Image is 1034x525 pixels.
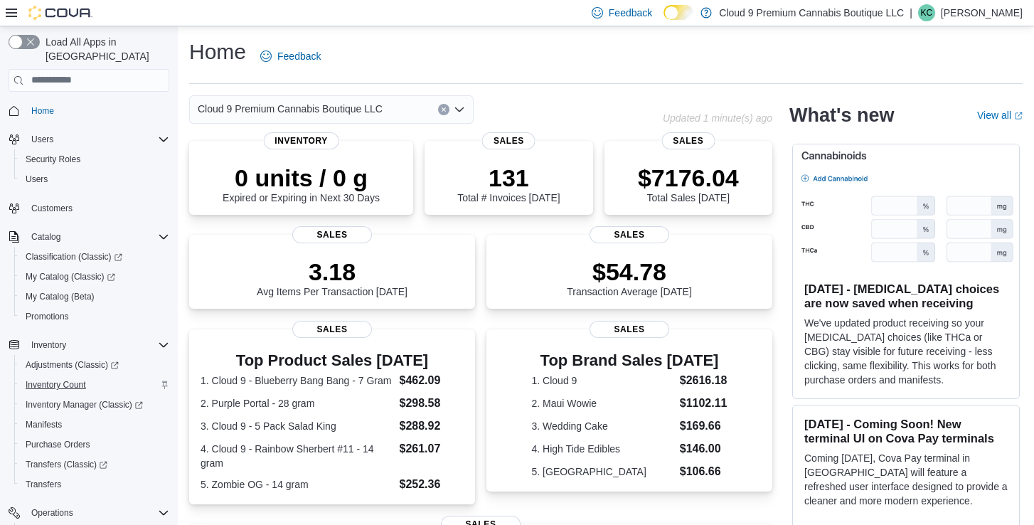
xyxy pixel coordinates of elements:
[680,395,727,412] dd: $1102.11
[14,375,175,395] button: Inventory Count
[201,442,394,470] dt: 4. Cloud 9 - Rainbow Sherbert #11 - 14 gram
[400,440,464,457] dd: $261.07
[257,258,407,297] div: Avg Items Per Transaction [DATE]
[40,35,169,63] span: Load All Apps in [GEOGRAPHIC_DATA]
[26,228,169,245] span: Catalog
[454,104,465,115] button: Open list of options
[26,291,95,302] span: My Catalog (Beta)
[26,504,169,521] span: Operations
[680,418,727,435] dd: $169.66
[201,352,464,369] h3: Top Product Sales [DATE]
[20,396,149,413] a: Inventory Manager (Classic)
[26,131,169,148] span: Users
[20,416,68,433] a: Manifests
[532,396,674,410] dt: 2. Maui Wowie
[31,507,73,519] span: Operations
[532,465,674,479] dt: 5. [GEOGRAPHIC_DATA]
[1014,112,1023,120] svg: External link
[918,4,935,21] div: Kaziah Cyr
[26,479,61,490] span: Transfers
[921,4,933,21] span: KC
[3,503,175,523] button: Operations
[31,231,60,243] span: Catalog
[201,373,394,388] dt: 1. Cloud 9 - Blueberry Bang Bang - 7 Gram
[20,308,75,325] a: Promotions
[977,110,1023,121] a: View allExternal link
[482,132,535,149] span: Sales
[201,396,394,410] dt: 2. Purple Portal - 28 gram
[26,174,48,185] span: Users
[3,335,175,355] button: Inventory
[26,251,122,262] span: Classification (Classic)
[14,149,175,169] button: Security Roles
[201,419,394,433] dt: 3. Cloud 9 - 5 Pack Salad King
[590,226,669,243] span: Sales
[20,376,169,393] span: Inventory Count
[26,131,59,148] button: Users
[14,395,175,415] a: Inventory Manager (Classic)
[223,164,380,203] div: Expired or Expiring in Next 30 Days
[20,456,113,473] a: Transfers (Classic)
[26,311,69,322] span: Promotions
[20,248,128,265] a: Classification (Classic)
[14,455,175,474] a: Transfers (Classic)
[3,198,175,218] button: Customers
[263,132,339,149] span: Inventory
[26,399,143,410] span: Inventory Manager (Classic)
[532,352,727,369] h3: Top Brand Sales [DATE]
[26,154,80,165] span: Security Roles
[789,104,894,127] h2: What's new
[31,339,66,351] span: Inventory
[26,336,169,354] span: Inventory
[400,395,464,412] dd: $298.58
[941,4,1023,21] p: [PERSON_NAME]
[20,476,67,493] a: Transfers
[223,164,380,192] p: 0 units / 0 g
[14,435,175,455] button: Purchase Orders
[277,49,321,63] span: Feedback
[590,321,669,338] span: Sales
[14,247,175,267] a: Classification (Classic)
[20,416,169,433] span: Manifests
[20,456,169,473] span: Transfers (Classic)
[20,171,53,188] a: Users
[680,463,727,480] dd: $106.66
[26,200,78,217] a: Customers
[20,268,169,285] span: My Catalog (Classic)
[198,100,383,117] span: Cloud 9 Premium Cannabis Boutique LLC
[257,258,407,286] p: 3.18
[20,356,169,373] span: Adjustments (Classic)
[20,436,169,453] span: Purchase Orders
[14,267,175,287] a: My Catalog (Classic)
[457,164,560,203] div: Total # Invoices [DATE]
[14,415,175,435] button: Manifests
[400,372,464,389] dd: $462.09
[26,102,60,120] a: Home
[20,476,169,493] span: Transfers
[400,476,464,493] dd: $252.36
[20,248,169,265] span: Classification (Classic)
[804,316,1008,387] p: We've updated product receiving so your [MEDICAL_DATA] choices (like THCa or CBG) stay visible fo...
[663,112,772,124] p: Updated 1 minute(s) ago
[189,38,246,66] h1: Home
[804,282,1008,310] h3: [DATE] - [MEDICAL_DATA] choices are now saved when receiving
[20,356,124,373] a: Adjustments (Classic)
[26,228,66,245] button: Catalog
[20,171,169,188] span: Users
[14,474,175,494] button: Transfers
[638,164,739,203] div: Total Sales [DATE]
[26,336,72,354] button: Inventory
[26,102,169,120] span: Home
[609,6,652,20] span: Feedback
[567,258,692,286] p: $54.78
[400,418,464,435] dd: $288.92
[28,6,92,20] img: Cova
[26,359,119,371] span: Adjustments (Classic)
[910,4,912,21] p: |
[20,268,121,285] a: My Catalog (Classic)
[292,226,372,243] span: Sales
[26,419,62,430] span: Manifests
[638,164,739,192] p: $7176.04
[14,169,175,189] button: Users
